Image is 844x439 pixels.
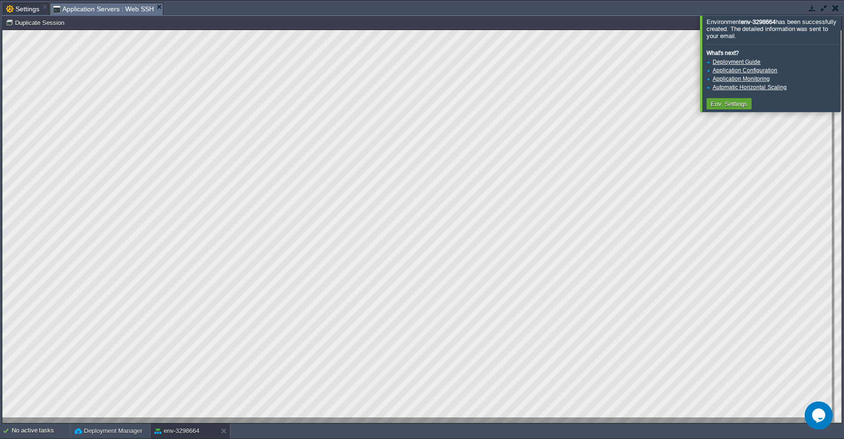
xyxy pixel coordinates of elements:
[75,426,142,436] button: Deployment Manager
[713,59,760,65] a: Deployment Guide
[707,18,836,39] span: Environment has been successfully created. The detailed information was sent to your email.
[707,50,739,56] b: What's next?
[713,76,770,82] a: Application Monitoring
[53,3,154,15] span: Application Servers : Web SSH
[741,18,776,25] b: env-3298664
[6,18,67,27] button: Duplicate Session
[713,67,777,74] a: Application Configuration
[713,84,787,91] a: Automatic Horizontal Scaling
[805,401,835,430] iframe: chat widget
[154,426,199,436] button: env-3298664
[708,100,750,108] button: Env. Settings
[6,3,39,15] span: Settings
[12,424,70,439] div: No active tasks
